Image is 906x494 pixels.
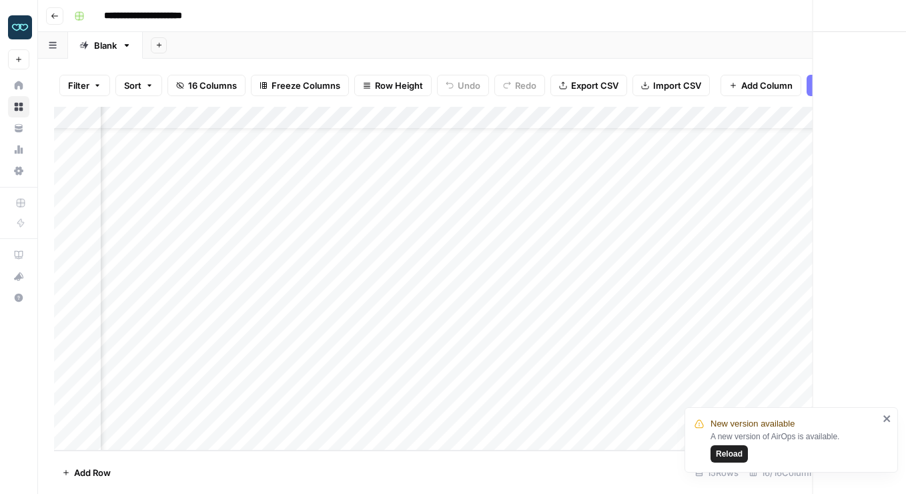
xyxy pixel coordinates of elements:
[54,462,119,483] button: Add Row
[354,75,432,96] button: Row Height
[711,417,795,431] span: New version available
[716,448,743,460] span: Reload
[883,413,892,424] button: close
[68,32,143,59] a: Blank
[8,244,29,266] a: AirOps Academy
[188,79,237,92] span: 16 Columns
[9,266,29,286] div: What's new?
[272,79,340,92] span: Freeze Columns
[251,75,349,96] button: Freeze Columns
[8,15,32,39] img: Zola Inc Logo
[124,79,141,92] span: Sort
[375,79,423,92] span: Row Height
[115,75,162,96] button: Sort
[94,39,117,52] div: Blank
[8,160,29,182] a: Settings
[167,75,246,96] button: 16 Columns
[8,96,29,117] a: Browse
[8,287,29,308] button: Help + Support
[68,79,89,92] span: Filter
[8,139,29,160] a: Usage
[8,117,29,139] a: Your Data
[8,266,29,287] button: What's new?
[8,11,29,44] button: Workspace: Zola Inc
[711,431,879,463] div: A new version of AirOps is available.
[8,75,29,96] a: Home
[74,466,111,479] span: Add Row
[59,75,110,96] button: Filter
[711,445,748,463] button: Reload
